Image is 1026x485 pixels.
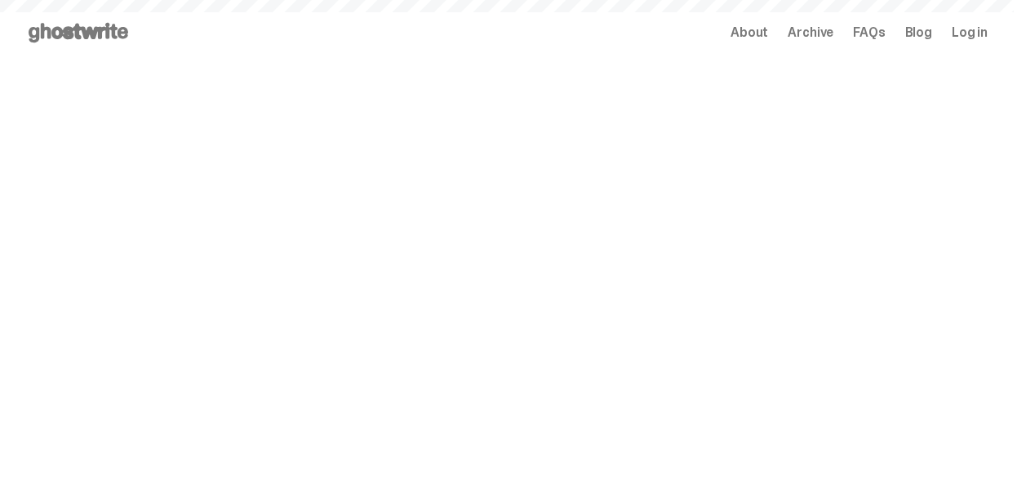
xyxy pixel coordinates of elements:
[853,26,885,39] a: FAQs
[952,26,988,39] a: Log in
[788,26,833,39] a: Archive
[905,26,932,39] a: Blog
[46,374,100,387] span: Archived
[26,403,416,443] h2: MLB "Game Face"
[731,26,768,39] a: About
